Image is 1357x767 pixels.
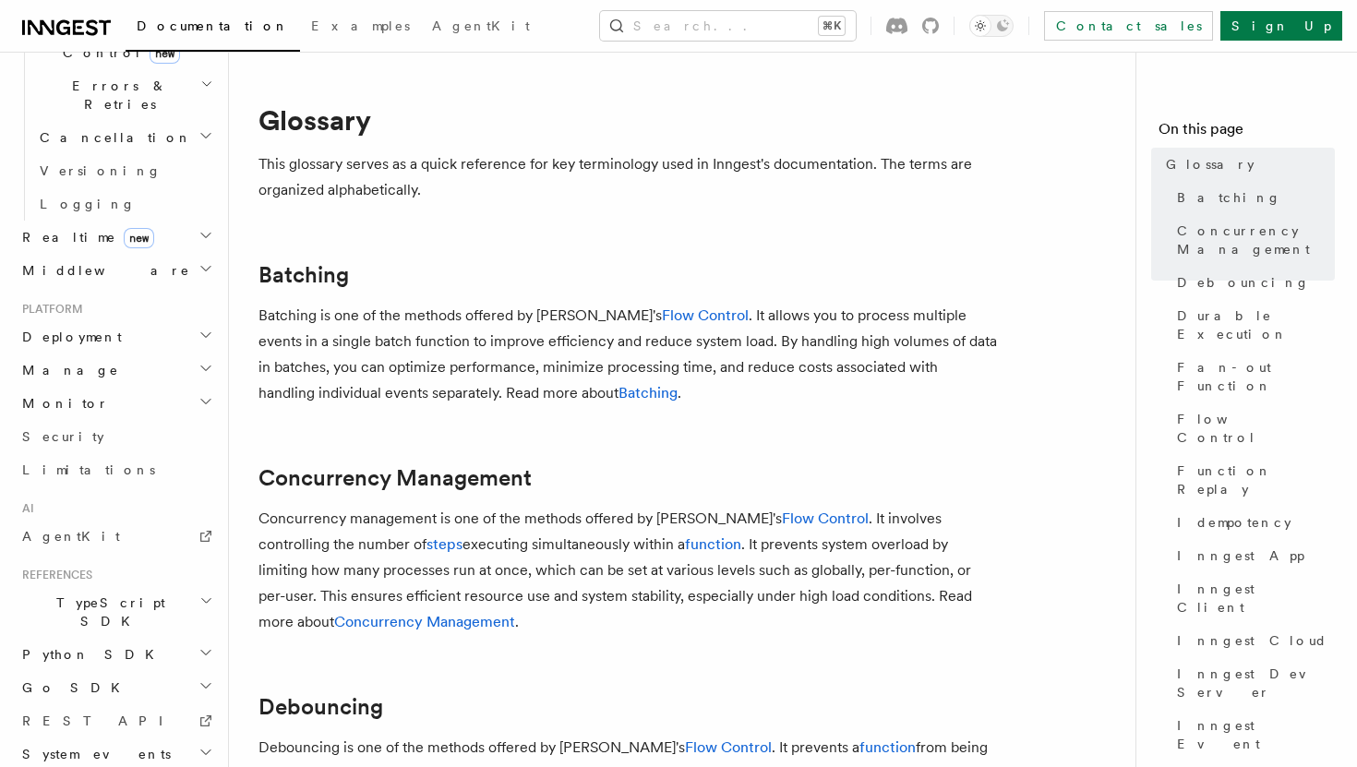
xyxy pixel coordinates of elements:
span: Inngest Cloud [1177,631,1327,650]
a: Batching [258,262,349,288]
p: Batching is one of the methods offered by [PERSON_NAME]'s . It allows you to process multiple eve... [258,303,997,406]
span: AgentKit [22,529,120,544]
span: Function Replay [1177,461,1335,498]
a: Security [15,420,217,453]
span: Manage [15,361,119,379]
button: Realtimenew [15,221,217,254]
span: Deployment [15,328,122,346]
a: Concurrency Management [258,465,532,491]
button: Errors & Retries [32,69,217,121]
span: REST API [22,713,179,728]
span: Limitations [22,462,155,477]
h4: On this page [1159,118,1335,148]
span: Errors & Retries [32,77,200,114]
kbd: ⌘K [819,17,845,35]
span: Middleware [15,261,190,280]
button: Python SDK [15,638,217,671]
a: function [859,738,916,756]
a: Debouncing [258,694,383,720]
a: Inngest Dev Server [1170,657,1335,709]
a: Flow Control [782,509,869,527]
span: References [15,568,92,582]
span: System events [15,745,171,763]
a: Fan-out Function [1170,351,1335,402]
a: Sign Up [1220,11,1342,41]
span: Durable Execution [1177,306,1335,343]
button: Manage [15,354,217,387]
a: Idempotency [1170,506,1335,539]
a: Function Replay [1170,454,1335,506]
a: steps [426,535,462,553]
button: TypeScript SDK [15,586,217,638]
span: Inngest Dev Server [1177,665,1335,701]
a: AgentKit [15,520,217,553]
button: Cancellation [32,121,217,154]
span: Glossary [1166,155,1255,174]
span: Inngest Event [1177,716,1335,753]
a: function [685,535,741,553]
span: TypeScript SDK [15,593,199,630]
button: Go SDK [15,671,217,704]
span: Flow Control [1177,410,1335,447]
span: Versioning [40,163,162,178]
span: Monitor [15,394,109,413]
a: Batching [1170,181,1335,214]
a: Inngest Event [1170,709,1335,761]
a: Inngest Cloud [1170,624,1335,657]
span: Examples [311,18,410,33]
span: Idempotency [1177,513,1291,532]
span: Inngest App [1177,546,1304,565]
span: AI [15,501,34,516]
button: Deployment [15,320,217,354]
a: Glossary [1159,148,1335,181]
span: new [150,43,180,64]
a: Debouncing [1170,266,1335,299]
a: Concurrency Management [1170,214,1335,266]
p: Concurrency management is one of the methods offered by [PERSON_NAME]'s . It involves controlling... [258,506,997,635]
a: Limitations [15,453,217,486]
p: This glossary serves as a quick reference for key terminology used in Inngest's documentation. Th... [258,151,997,203]
span: Realtime [15,228,154,246]
span: Platform [15,302,83,317]
span: Fan-out Function [1177,358,1335,395]
span: AgentKit [432,18,530,33]
a: Batching [618,384,678,401]
span: Go SDK [15,678,131,697]
span: Inngest Client [1177,580,1335,617]
span: Batching [1177,188,1281,207]
a: Concurrency Management [334,613,515,630]
a: AgentKit [421,6,541,50]
span: Documentation [137,18,289,33]
a: Inngest Client [1170,572,1335,624]
a: Flow Control [1170,402,1335,454]
span: Concurrency Management [1177,222,1335,258]
a: Documentation [126,6,300,52]
a: Versioning [32,154,217,187]
a: Durable Execution [1170,299,1335,351]
h1: Glossary [258,103,997,137]
span: new [124,228,154,248]
button: Toggle dark mode [969,15,1014,37]
button: Search...⌘K [600,11,856,41]
a: Inngest App [1170,539,1335,572]
span: Python SDK [15,645,165,664]
span: Security [22,429,104,444]
a: Examples [300,6,421,50]
button: Monitor [15,387,217,420]
a: Contact sales [1044,11,1213,41]
span: Logging [40,197,136,211]
button: Middleware [15,254,217,287]
a: Flow Control [685,738,772,756]
a: Flow Control [662,306,749,324]
a: REST API [15,704,217,737]
a: Logging [32,187,217,221]
span: Cancellation [32,128,192,147]
span: Debouncing [1177,273,1310,292]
